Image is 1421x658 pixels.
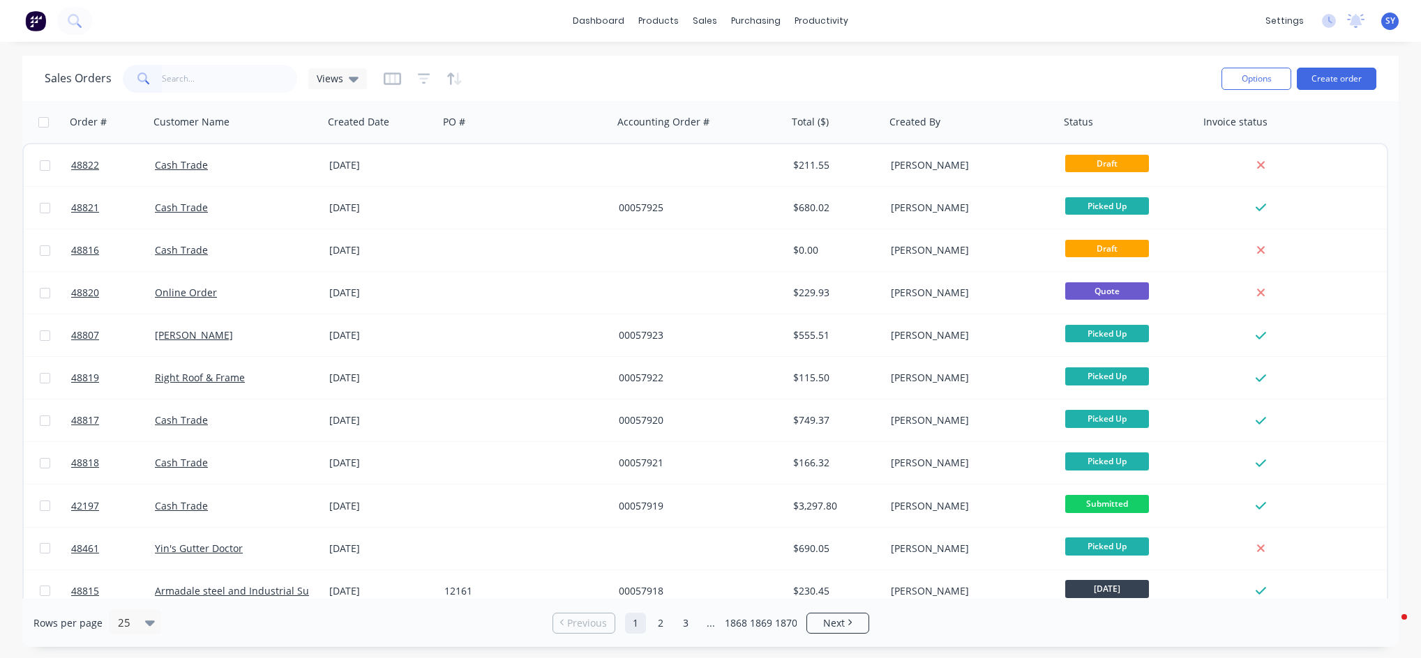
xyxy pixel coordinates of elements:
div: [DATE] [329,542,433,556]
a: 48820 [71,272,155,314]
div: 00057918 [619,584,774,598]
div: settings [1258,10,1311,31]
a: Cash Trade [155,499,208,512]
a: Online Order [155,286,217,299]
span: 48817 [71,413,99,427]
div: PO # [443,115,465,129]
div: Status [1064,115,1093,129]
span: 48821 [71,201,99,215]
div: 00057925 [619,201,774,215]
span: 48819 [71,371,99,385]
a: Previous page [553,616,615,630]
a: [PERSON_NAME] [155,328,233,342]
iframe: Intercom live chat [1374,611,1407,644]
span: 48807 [71,328,99,342]
span: Rows per page [33,616,103,630]
div: Customer Name [153,115,230,129]
a: 48817 [71,399,155,441]
div: [DATE] [329,286,433,300]
span: 48820 [71,286,99,300]
div: $230.45 [793,584,875,598]
div: [DATE] [329,158,433,172]
span: 48815 [71,584,99,598]
div: $115.50 [793,371,875,385]
div: [DATE] [329,584,433,598]
div: 00057920 [619,413,774,427]
span: 48461 [71,542,99,556]
a: Right Roof & Frame [155,371,245,384]
div: $229.93 [793,286,875,300]
span: 42197 [71,499,99,513]
a: 48816 [71,229,155,271]
a: 48821 [71,187,155,229]
div: $680.02 [793,201,875,215]
span: Picked Up [1065,325,1149,342]
div: Created By [889,115,940,129]
span: 48822 [71,158,99,172]
a: Page 1870 [776,613,797,634]
span: Draft [1065,240,1149,257]
a: 48819 [71,357,155,399]
span: Picked Up [1065,367,1149,385]
div: $0.00 [793,243,875,257]
span: Picked Up [1065,537,1149,555]
a: Jump forward [700,613,721,634]
a: Cash Trade [155,201,208,214]
span: Draft [1065,155,1149,172]
div: [PERSON_NAME] [891,371,1046,385]
a: Next page [807,616,869,630]
a: 48815 [71,570,155,612]
a: Yin's Gutter Doctor [155,542,243,555]
div: Order # [70,115,107,129]
button: Create order [1297,68,1376,90]
div: [PERSON_NAME] [891,243,1046,257]
span: 48818 [71,456,99,470]
div: Accounting Order # [617,115,709,129]
a: Page 1869 [751,613,772,634]
a: 48807 [71,314,155,356]
a: Cash Trade [155,243,208,257]
div: [DATE] [329,243,433,257]
a: 42197 [71,485,155,527]
div: $555.51 [793,328,875,342]
div: [PERSON_NAME] [891,413,1046,427]
div: [DATE] [329,371,433,385]
span: Views [317,71,343,86]
div: $3,297.80 [793,499,875,513]
div: $166.32 [793,456,875,470]
div: products [631,10,686,31]
div: 00057922 [619,371,774,385]
a: Cash Trade [155,413,208,427]
div: $690.05 [793,542,875,556]
div: $749.37 [793,413,875,427]
div: [PERSON_NAME] [891,158,1046,172]
ul: Pagination [547,613,875,634]
a: Page 3 [675,613,696,634]
div: [PERSON_NAME] [891,328,1046,342]
span: SY [1385,15,1395,27]
a: Page 1 is your current page [625,613,646,634]
div: Created Date [328,115,389,129]
div: $211.55 [793,158,875,172]
a: Page 1868 [725,613,746,634]
span: Submitted [1065,495,1149,512]
a: 48818 [71,442,155,484]
span: Previous [567,616,607,630]
h1: Sales Orders [45,72,112,85]
span: Picked Up [1065,197,1149,215]
div: [PERSON_NAME] [891,286,1046,300]
div: 00057919 [619,499,774,513]
span: [DATE] [1065,580,1149,597]
div: Invoice status [1203,115,1268,129]
div: [DATE] [329,499,433,513]
span: Picked Up [1065,452,1149,470]
div: [DATE] [329,413,433,427]
div: [PERSON_NAME] [891,584,1046,598]
a: Page 2 [650,613,671,634]
a: 48461 [71,528,155,569]
a: dashboard [566,10,631,31]
input: Search... [162,65,298,93]
div: 00057921 [619,456,774,470]
button: Options [1221,68,1291,90]
div: 12161 [444,584,599,598]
